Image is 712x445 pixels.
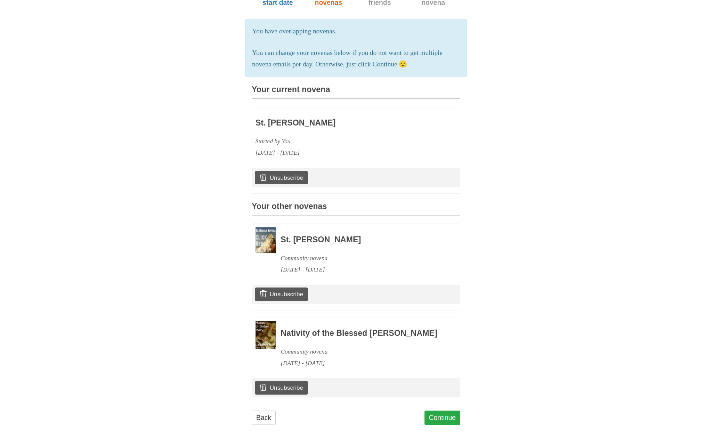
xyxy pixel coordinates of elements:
[252,47,460,70] p: You can change your novenas below if you do not want to get multiple novena emails per day. Other...
[252,411,276,425] a: Back
[281,264,441,275] div: [DATE] - [DATE]
[256,227,276,253] img: Novena image
[256,119,416,128] h3: St. [PERSON_NAME]
[256,321,276,349] img: Novena image
[256,136,416,147] div: Started by You
[281,357,441,369] div: [DATE] - [DATE]
[252,26,460,37] p: You have overlapping novenas.
[256,147,416,159] div: [DATE] - [DATE]
[252,202,460,216] h3: Your other novenas
[281,346,441,357] div: Community novena
[255,288,308,301] a: Unsubscribe
[424,411,461,425] a: Continue
[255,381,308,394] a: Unsubscribe
[255,171,308,184] a: Unsubscribe
[281,252,441,264] div: Community novena
[281,329,441,338] h3: Nativity of the Blessed [PERSON_NAME]
[281,235,441,244] h3: St. [PERSON_NAME]
[252,85,460,99] h3: Your current novena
